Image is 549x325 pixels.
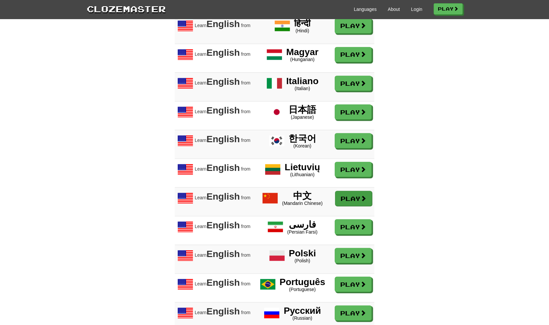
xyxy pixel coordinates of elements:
[241,166,250,172] span: from
[177,190,193,206] img: Learn English (English) from 中文 (Mandarin Chinese)
[206,306,240,316] span: English
[175,15,253,44] span: Learn
[290,57,315,62] span: (Hungarian)
[206,191,240,202] span: English
[241,51,250,57] span: from
[177,133,193,148] img: Learn English (English) from 한국어 (Korean)
[274,18,290,34] img: हिन्दी Hindi
[289,248,316,258] span: Polski
[175,273,253,302] span: Learn
[241,23,250,28] span: from
[282,200,322,206] span: (Mandarin Chinese)
[269,109,316,114] a: 日本語 (Japanese)
[434,3,463,15] a: Play
[335,162,372,177] a: Play
[241,252,250,258] span: from
[87,3,166,15] a: Clozemaster
[388,6,400,13] a: About
[335,305,372,320] a: Play
[175,44,253,72] span: Learn
[241,281,250,286] span: from
[335,76,372,91] a: Play
[175,187,253,216] span: Learn
[262,195,322,200] a: 中文 (Mandarin Chinese)
[290,172,315,177] span: (Lithuanian)
[206,77,240,87] span: English
[335,248,372,263] a: Play
[177,104,193,120] img: Learn English (English) from 日本語 (Japanese)
[265,161,281,177] img: Lietuvių Lithuanian
[177,276,193,292] img: Learn English (English) from Português (Portuguese)
[266,75,282,91] img: Italiano Italian
[265,166,320,172] a: Lietuvių (Lithuanian)
[294,18,310,29] span: हिन्दी
[267,219,283,235] img: فارسی Persian Farsi
[175,72,253,101] span: Learn
[175,130,253,158] span: Learn
[294,85,310,91] span: (Italian)
[177,161,193,177] img: Learn English (English) from Lietuvių (Lithuanian)
[285,162,320,172] span: Lietuvių
[206,105,240,115] span: English
[411,6,422,13] a: Login
[335,219,372,234] a: Play
[335,276,372,292] a: Play
[274,23,310,28] a: हिन्दी (Hindi)
[206,249,240,259] span: English
[335,18,372,33] a: Play
[289,105,316,115] span: 日本語
[269,104,285,120] img: 日本語 Japanese
[291,114,314,119] span: (Japanese)
[177,47,193,62] img: Learn English (English) from Magyar (Hungarian)
[282,191,322,201] span: 中文
[177,219,193,235] img: Learn English (English) from فارسی (Persian Farsi)
[175,101,253,130] span: Learn
[284,306,321,316] span: Русский
[175,216,253,244] span: Learn
[262,190,278,206] img: 中文 Mandarin Chinese
[286,47,319,57] span: Magyar
[177,75,193,91] img: Learn English (English) from Italiano (Italian)
[206,48,240,58] span: English
[206,19,240,29] span: English
[267,224,318,229] a: فارسی (Persian Farsi)
[354,6,377,13] a: Languages
[335,104,372,119] a: Play
[287,219,318,230] span: فارسی
[335,133,372,148] a: Play
[269,138,316,143] a: 한국어 (Korean)
[292,315,312,320] span: (Russian)
[260,281,325,286] a: Português (Portuguese)
[269,133,285,148] img: 한국어 Korean
[206,220,240,230] span: English
[206,163,240,173] span: English
[241,310,250,315] span: from
[286,76,319,86] span: Italiano
[175,244,253,273] span: Learn
[289,133,316,144] span: 한국어
[241,109,250,114] span: from
[177,247,193,263] img: Learn English (English) from Polski (Polish)
[289,286,316,292] span: (Portuguese)
[280,277,325,287] span: Português
[241,224,250,229] span: from
[241,80,250,85] span: from
[241,138,250,143] span: from
[177,305,193,321] img: Learn English (English) from Русский (Russian)
[295,28,309,33] span: (Hindi)
[266,47,282,62] img: Magyar Hungarian
[294,258,310,263] span: (Polish)
[335,191,372,206] a: Play
[269,247,285,263] img: Polski Polish
[264,305,280,321] img: Русский Russian
[264,310,321,315] a: Русский (Russian)
[269,252,316,258] a: Polski (Polish)
[206,134,240,144] span: English
[241,195,250,200] span: from
[175,158,253,187] span: Learn
[177,18,193,34] img: Learn English (English) from हिन्दी (Hindi)
[287,229,318,234] span: (Persian Farsi)
[260,276,276,292] img: Português Portuguese
[266,80,319,85] a: Italiano (Italian)
[266,51,319,57] a: Magyar (Hungarian)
